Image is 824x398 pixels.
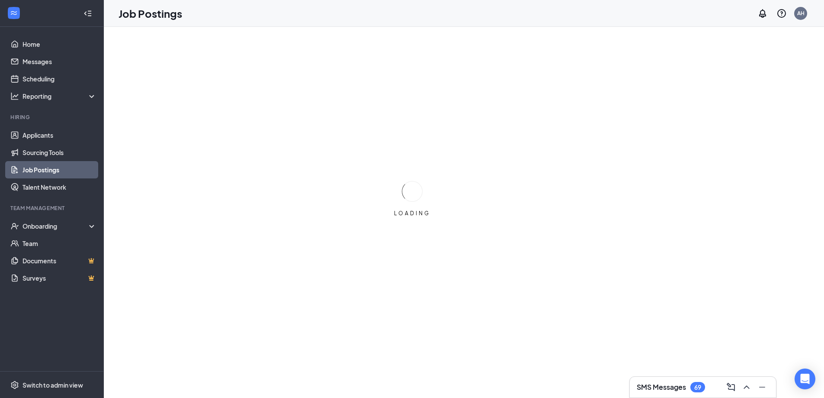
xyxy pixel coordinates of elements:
[119,6,182,21] h1: Job Postings
[22,70,96,87] a: Scheduling
[10,222,19,230] svg: UserCheck
[637,382,686,392] h3: SMS Messages
[22,36,96,53] a: Home
[10,9,18,17] svg: WorkstreamLogo
[740,380,753,394] button: ChevronUp
[22,269,96,287] a: SurveysCrown
[22,53,96,70] a: Messages
[22,222,89,230] div: Onboarding
[755,380,769,394] button: Minimize
[10,113,95,121] div: Hiring
[724,380,738,394] button: ComposeMessage
[10,92,19,100] svg: Analysis
[10,381,19,389] svg: Settings
[726,382,736,392] svg: ComposeMessage
[83,9,92,18] svg: Collapse
[10,204,95,212] div: Team Management
[22,381,83,389] div: Switch to admin view
[22,144,96,161] a: Sourcing Tools
[741,382,752,392] svg: ChevronUp
[22,235,96,252] a: Team
[22,126,96,144] a: Applicants
[776,8,787,19] svg: QuestionInfo
[22,161,96,178] a: Job Postings
[22,92,97,100] div: Reporting
[757,8,768,19] svg: Notifications
[694,384,701,391] div: 69
[795,369,815,389] div: Open Intercom Messenger
[757,382,767,392] svg: Minimize
[22,178,96,196] a: Talent Network
[22,252,96,269] a: DocumentsCrown
[391,210,434,217] div: LOADING
[797,10,805,17] div: AH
